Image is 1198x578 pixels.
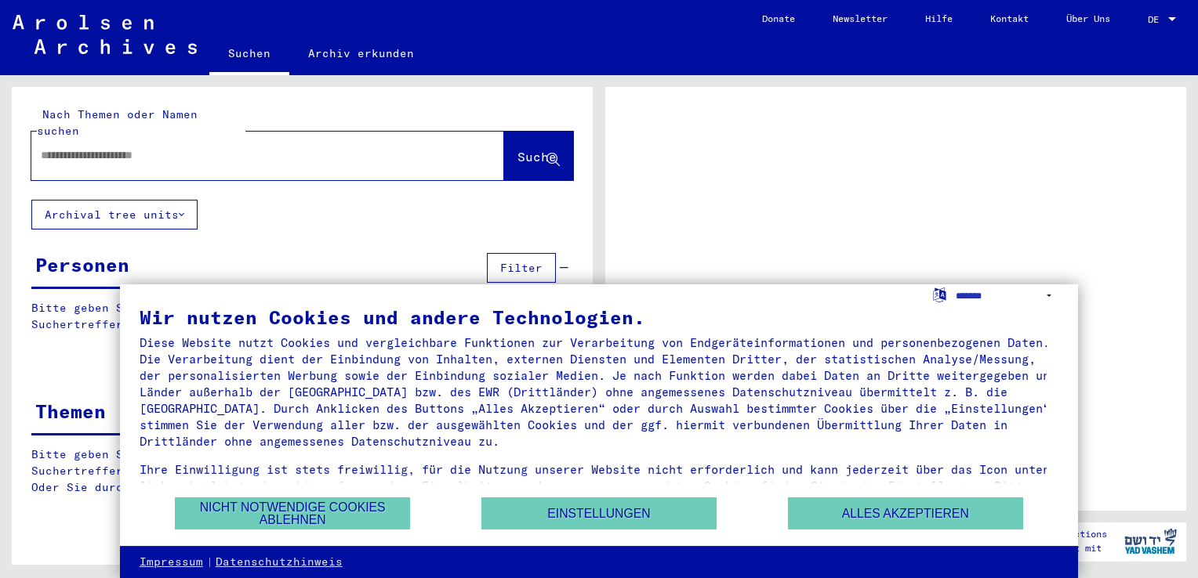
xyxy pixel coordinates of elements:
[209,34,289,75] a: Suchen
[216,555,343,570] a: Datenschutzhinweis
[788,497,1023,529] button: Alles akzeptieren
[504,132,573,180] button: Suche
[140,308,1058,327] div: Wir nutzen Cookies und andere Technologien.
[35,397,106,425] div: Themen
[175,497,410,529] button: Nicht notwendige Cookies ablehnen
[487,253,556,283] button: Filter
[31,200,198,229] button: Archival tree units
[481,497,717,529] button: Einstellungen
[13,15,197,54] img: Arolsen_neg.svg
[517,149,557,164] span: Suche
[1148,14,1165,25] span: DE
[31,446,573,496] p: Bitte geben Sie einen Suchbegriff ein oder nutzen Sie die Filter, um Suchertreffer zu erhalten. O...
[1121,522,1180,561] img: yv_logo.png
[956,284,1058,307] select: Sprache auswählen
[37,107,198,138] mat-label: Nach Themen oder Namen suchen
[931,287,948,302] label: Sprache auswählen
[289,34,433,72] a: Archiv erkunden
[500,261,543,275] span: Filter
[31,300,572,333] p: Bitte geben Sie einen Suchbegriff ein oder nutzen Sie die Filter, um Suchertreffer zu erhalten.
[140,555,203,570] a: Impressum
[35,251,129,279] div: Personen
[140,334,1058,450] div: Diese Website nutzt Cookies und vergleichbare Funktionen zur Verarbeitung von Endgeräteinformatio...
[140,461,1058,511] div: Ihre Einwilligung ist stets freiwillig, für die Nutzung unserer Website nicht erforderlich und ka...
